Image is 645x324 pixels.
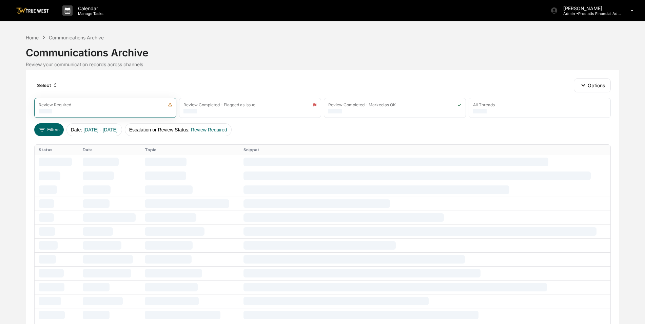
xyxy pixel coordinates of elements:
img: icon [313,103,317,107]
th: Date [79,145,141,155]
th: Topic [141,145,239,155]
p: [PERSON_NAME] [558,5,621,11]
div: Communications Archive [49,35,104,40]
button: Options [574,78,611,92]
p: Manage Tasks [73,11,107,16]
div: Review your communication records across channels [26,61,619,67]
button: Date:[DATE] - [DATE] [66,123,122,136]
div: Communications Archive [26,41,619,59]
div: Review Completed - Flagged as Issue [183,102,255,107]
button: Escalation or Review Status:Review Required [125,123,232,136]
div: All Threads [473,102,495,107]
img: logo [16,7,49,14]
p: Calendar [73,5,107,11]
div: Home [26,35,39,40]
img: icon [168,103,172,107]
div: Review Completed - Marked as OK [328,102,396,107]
th: Snippet [239,145,610,155]
th: Status [35,145,79,155]
p: Admin • Prostatis Financial Advisors [558,11,621,16]
div: Select [34,80,61,91]
img: icon [457,103,462,107]
span: [DATE] - [DATE] [83,127,118,132]
div: Review Required [39,102,71,107]
span: Review Required [191,127,227,132]
button: Filters [34,123,64,136]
